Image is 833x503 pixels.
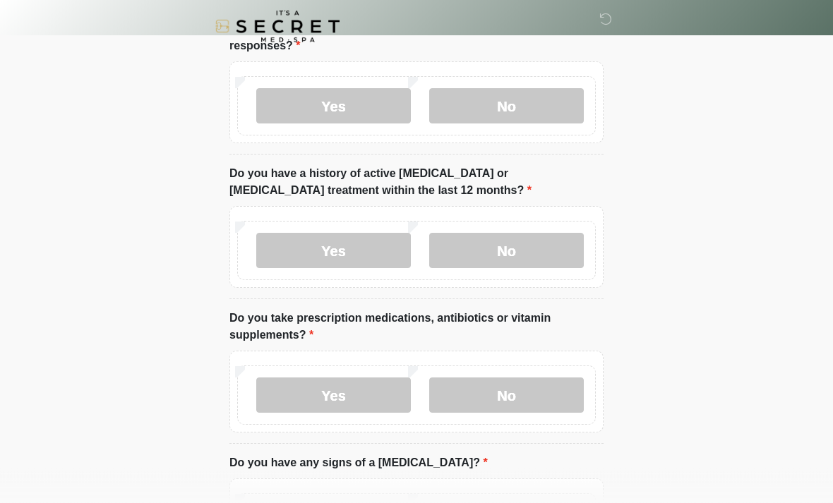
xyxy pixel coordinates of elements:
label: Yes [256,89,411,124]
img: It's A Secret Med Spa Logo [215,11,340,42]
label: No [429,234,584,269]
label: Do you have any signs of a [MEDICAL_DATA]? [229,455,488,472]
label: Yes [256,234,411,269]
label: Yes [256,378,411,413]
label: No [429,378,584,413]
label: Do you have a history of active [MEDICAL_DATA] or [MEDICAL_DATA] treatment within the last 12 mon... [229,166,604,200]
label: Do you take prescription medications, antibiotics or vitamin supplements? [229,310,604,344]
label: No [429,89,584,124]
